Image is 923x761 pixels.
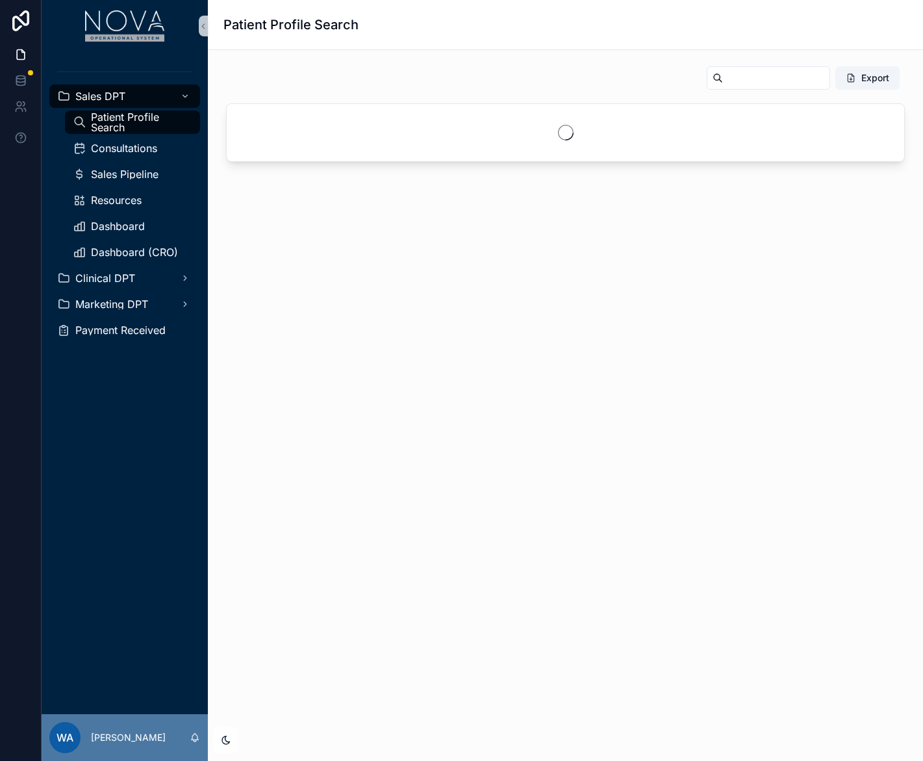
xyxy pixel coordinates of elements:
[65,188,200,212] a: Resources
[91,143,157,153] span: Consultations
[85,10,165,42] img: App logo
[75,299,148,309] span: Marketing DPT
[223,16,359,34] h1: Patient Profile Search
[91,247,178,257] span: Dashboard (CRO)
[65,162,200,186] a: Sales Pipeline
[49,266,200,290] a: Clinical DPT
[75,273,135,283] span: Clinical DPT
[49,318,200,342] a: Payment Received
[75,91,125,101] span: Sales DPT
[57,730,73,745] span: WA
[91,112,187,133] span: Patient Profile Search
[91,169,158,179] span: Sales Pipeline
[65,214,200,238] a: Dashboard
[835,66,900,90] button: Export
[91,195,142,205] span: Resources
[91,731,166,744] p: [PERSON_NAME]
[75,325,166,335] span: Payment Received
[91,221,145,231] span: Dashboard
[49,292,200,316] a: Marketing DPT
[65,240,200,264] a: Dashboard (CRO)
[65,110,200,134] a: Patient Profile Search
[49,84,200,108] a: Sales DPT
[42,52,208,359] div: scrollable content
[65,136,200,160] a: Consultations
